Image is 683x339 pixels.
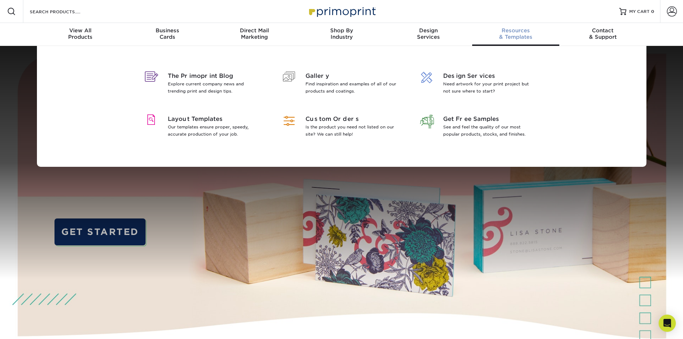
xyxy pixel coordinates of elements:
a: Direct MailMarketing [211,23,298,46]
span: Resources [472,27,559,34]
a: Resources& Templates [472,23,559,46]
span: 0 [651,9,654,14]
a: The Primoprint Blog Explore current company news and trending print and design tips. [141,63,267,106]
a: Shop ByIndustry [298,23,385,46]
a: BusinessCards [124,23,211,46]
span: Design [385,27,472,34]
div: Products [37,27,124,40]
span: Design Services [443,72,536,80]
span: View All [37,27,124,34]
a: Get Free Samples See and feel the quality of our most popular products, stocks, and finishes. [416,106,543,149]
p: See and feel the quality of our most popular products, stocks, and finishes. [443,123,536,138]
span: The Primoprint Blog [168,72,261,80]
div: Marketing [211,27,298,40]
span: Gallery [305,72,398,80]
a: Gallery Find inspiration and examples of all of our products and coatings. [278,63,405,106]
input: SEARCH PRODUCTS..... [29,7,99,16]
span: Contact [559,27,646,34]
div: & Templates [472,27,559,40]
a: View AllProducts [37,23,124,46]
span: Business [124,27,211,34]
span: MY CART [629,9,650,15]
span: Get Free Samples [443,115,536,123]
span: Custom Orders [305,115,398,123]
a: Layout Templates Our templates ensure proper, speedy, accurate production of your job. [141,106,267,149]
span: Layout Templates [168,115,261,123]
p: Explore current company news and trending print and design tips. [168,80,261,95]
a: Custom Orders Is the product you need not listed on our site? We can still help! [278,106,405,149]
div: Industry [298,27,385,40]
div: Cards [124,27,211,40]
div: Open Intercom Messenger [659,315,676,332]
img: Primoprint [306,4,378,19]
a: DesignServices [385,23,472,46]
div: Services [385,27,472,40]
div: & Support [559,27,646,40]
a: Design Services Need artwork for your print project but not sure where to start? [416,63,543,106]
span: Direct Mail [211,27,298,34]
p: Our templates ensure proper, speedy, accurate production of your job. [168,123,261,138]
p: Need artwork for your print project but not sure where to start? [443,80,536,95]
p: Is the product you need not listed on our site? We can still help! [305,123,398,138]
p: Find inspiration and examples of all of our products and coatings. [305,80,398,95]
span: Shop By [298,27,385,34]
a: Contact& Support [559,23,646,46]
